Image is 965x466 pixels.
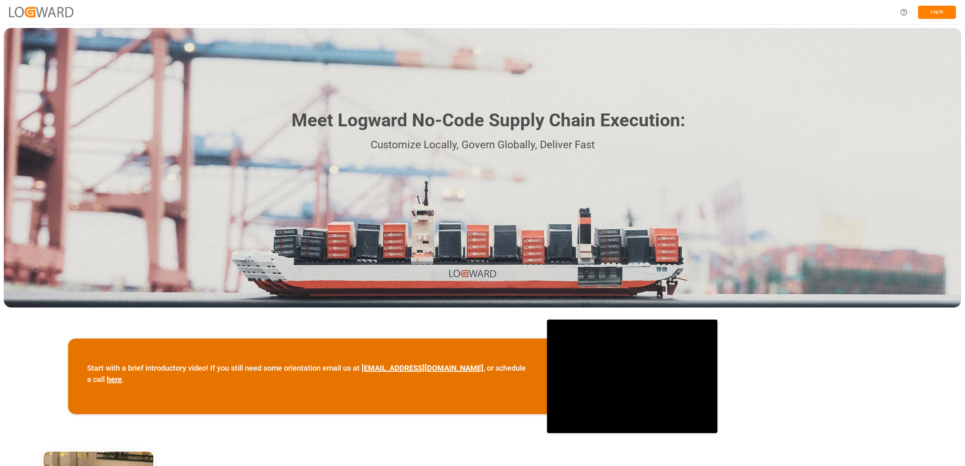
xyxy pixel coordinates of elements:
a: [EMAIL_ADDRESS][DOMAIN_NAME] [362,363,483,373]
button: Help Center [895,4,912,21]
h1: Meet Logward No-Code Supply Chain Execution: [292,107,685,134]
button: Log In [918,6,956,19]
p: Customize Locally, Govern Globally, Deliver Fast [280,137,685,154]
p: Start with a brief introductory video! If you still need some orientation email us at , or schedu... [87,362,528,385]
a: here [107,375,122,384]
img: Logward_new_orange.png [9,7,73,17]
